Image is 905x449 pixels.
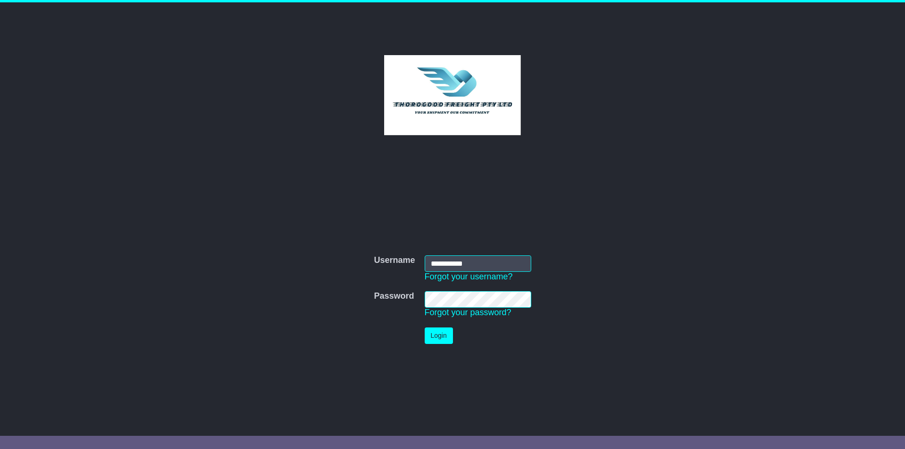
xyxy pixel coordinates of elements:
[374,255,415,266] label: Username
[425,327,453,344] button: Login
[425,308,511,317] a: Forgot your password?
[384,55,521,135] img: Thorogood Freight Pty Ltd
[425,272,513,281] a: Forgot your username?
[374,291,414,302] label: Password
